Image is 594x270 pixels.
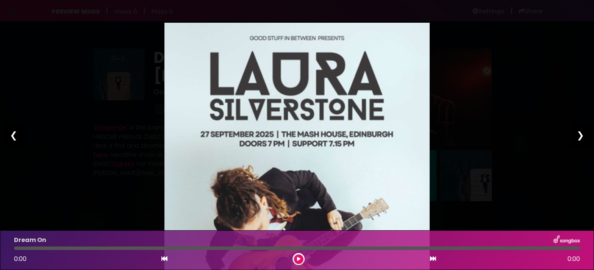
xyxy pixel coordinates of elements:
img: songbox-logo-white.png [553,235,580,245]
span: 0:00 [14,254,27,263]
span: 0:00 [567,254,580,264]
p: Dream On [14,236,46,245]
div: ❮ [4,122,23,148]
div: ❯ [571,122,590,148]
